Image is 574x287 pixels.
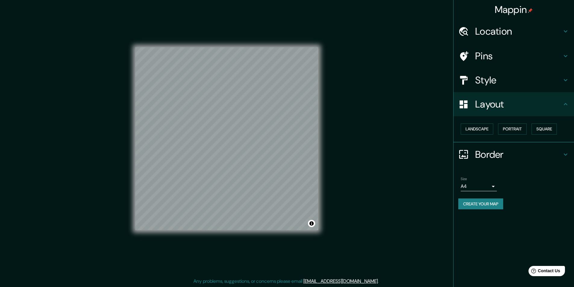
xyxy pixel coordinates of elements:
button: Toggle attribution [308,220,315,227]
div: Layout [453,92,574,116]
h4: Style [475,74,562,86]
h4: Pins [475,50,562,62]
label: Size [461,176,467,181]
div: . [380,278,381,285]
button: Portrait [498,123,527,135]
div: Location [453,19,574,43]
div: A4 [461,182,497,191]
button: Landscape [461,123,493,135]
a: [EMAIL_ADDRESS][DOMAIN_NAME] [303,278,378,284]
h4: Location [475,25,562,37]
div: Border [453,142,574,167]
button: Create your map [458,198,503,210]
div: . [379,278,380,285]
h4: Layout [475,98,562,110]
div: Style [453,68,574,92]
h4: Border [475,148,562,161]
canvas: Map [135,47,318,230]
iframe: Help widget launcher [520,264,567,280]
h4: Mappin [495,4,533,16]
img: pin-icon.png [528,8,533,13]
div: Pins [453,44,574,68]
p: Any problems, suggestions, or concerns please email . [193,278,379,285]
button: Square [532,123,557,135]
